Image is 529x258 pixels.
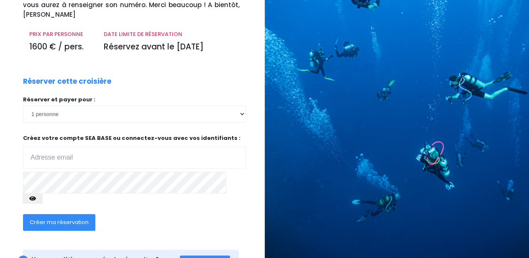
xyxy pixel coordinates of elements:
input: Adresse email [23,147,246,168]
p: Réserver cette croisière [23,76,111,87]
button: Créer ma réservation [23,214,95,231]
p: Créez votre compte SEA BASE ou connectez-vous avec vos identifiants : [23,134,246,169]
p: Réserver et payer pour : [23,95,246,104]
span: Créer ma réservation [30,218,89,226]
p: Réservez avant le [DATE] [103,41,239,53]
p: DATE LIMITE DE RÉSERVATION [103,30,239,39]
p: PRIX PAR PERSONNE [29,30,91,39]
p: 1600 € / pers. [29,41,91,53]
